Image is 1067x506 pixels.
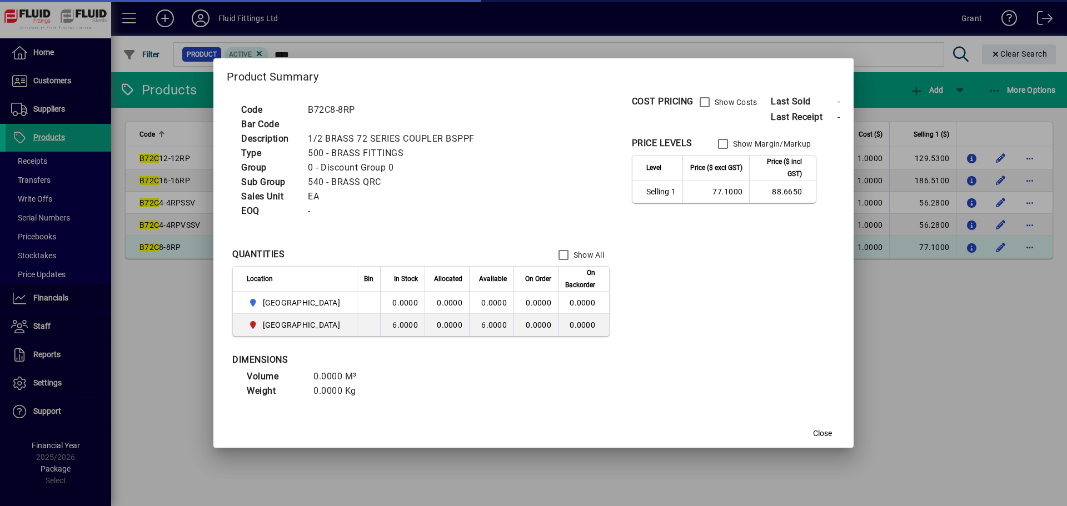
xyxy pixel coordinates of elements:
td: - [302,204,488,218]
td: 6.0000 [469,314,513,336]
span: Level [646,162,661,174]
span: Bin [364,273,373,285]
td: Code [236,103,302,117]
span: On Backorder [565,267,595,291]
td: 6.0000 [380,314,425,336]
td: 0.0000 [558,314,609,336]
span: Location [247,273,273,285]
td: Volume [241,369,308,384]
td: 0.0000 [469,292,513,314]
td: 0.0000 [425,292,469,314]
td: B72C8-8RP [302,103,488,117]
label: Show Margin/Markup [731,138,811,149]
span: [GEOGRAPHIC_DATA] [263,319,340,330]
td: 88.6650 [749,181,816,203]
button: Close [805,423,840,443]
td: 0.0000 M³ [308,369,375,384]
span: Selling 1 [646,186,676,197]
span: Price ($ excl GST) [690,162,742,174]
span: Last Receipt [771,111,837,124]
td: Weight [241,384,308,398]
td: 0 - Discount Group 0 [302,161,488,175]
td: 0.0000 [380,292,425,314]
td: 0.0000 [558,292,609,314]
td: Type [236,146,302,161]
span: Allocated [434,273,462,285]
span: 0.0000 [526,320,551,329]
span: Last Sold [771,95,837,108]
div: COST PRICING [632,95,694,108]
label: Show All [571,249,604,260]
td: Group [236,161,302,175]
td: 500 - BRASS FITTINGS [302,146,488,161]
td: 0.0000 Kg [308,384,375,398]
span: In Stock [394,273,418,285]
td: 77.1000 [682,181,749,203]
label: Show Costs [712,97,757,108]
span: Close [813,428,832,439]
td: 540 - BRASS QRC [302,175,488,189]
h2: Product Summary [213,58,854,91]
td: Description [236,132,302,146]
td: EA [302,189,488,204]
span: CHRISTCHURCH [247,318,345,332]
td: Sales Unit [236,189,302,204]
td: Bar Code [236,117,302,132]
td: Sub Group [236,175,302,189]
div: DIMENSIONS [232,353,510,367]
span: Available [479,273,507,285]
td: 1/2 BRASS 72 SERIES COUPLER BSPPF [302,132,488,146]
span: - [837,96,840,107]
td: 0.0000 [425,314,469,336]
span: - [837,112,840,122]
div: QUANTITIES [232,248,285,261]
td: EOQ [236,204,302,218]
span: [GEOGRAPHIC_DATA] [263,297,340,308]
span: On Order [525,273,551,285]
span: AUCKLAND [247,296,345,309]
span: Price ($ incl GST) [756,156,802,180]
span: 0.0000 [526,298,551,307]
div: PRICE LEVELS [632,137,692,150]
